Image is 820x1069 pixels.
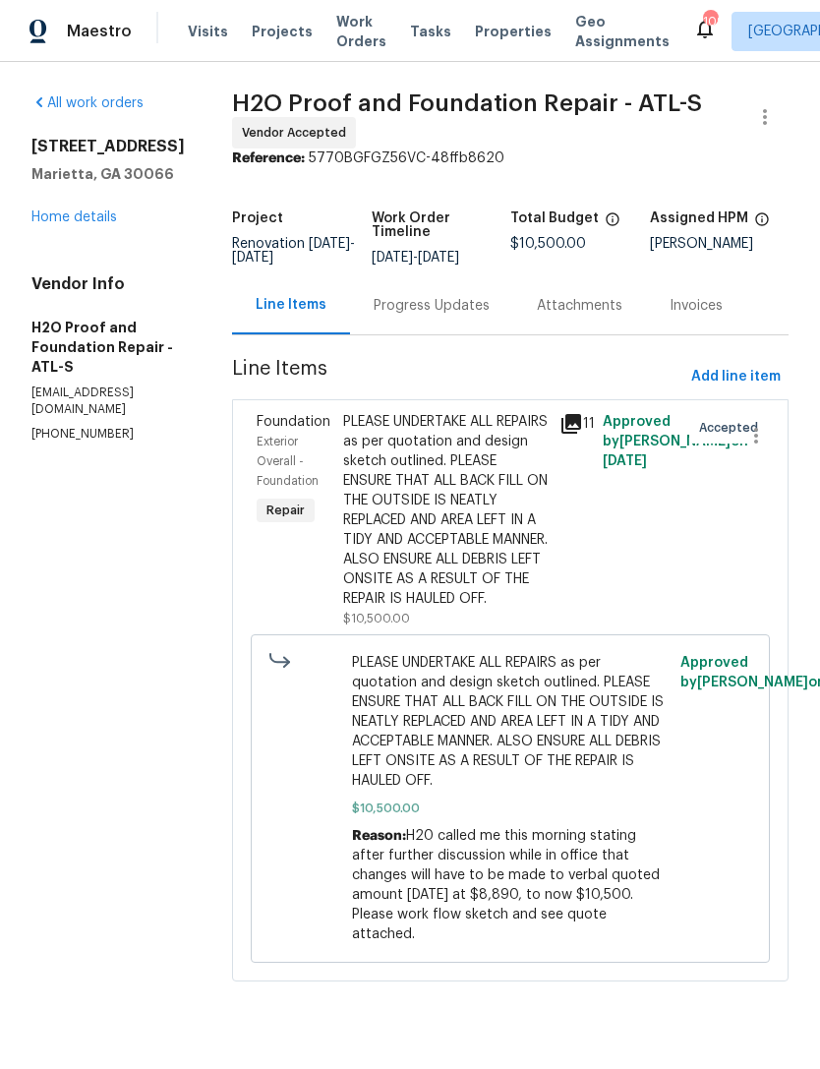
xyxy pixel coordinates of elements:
span: - [232,237,355,265]
span: $10,500.00 [510,237,586,251]
h5: H2O Proof and Foundation Repair - ATL-S [31,318,185,377]
h5: Project [232,211,283,225]
div: 11 [559,412,591,436]
span: Properties [475,22,552,41]
h5: Work Order Timeline [372,211,511,239]
div: PLEASE UNDERTAKE ALL REPAIRS as per quotation and design sketch outlined. PLEASE ENSURE THAT ALL ... [343,412,548,609]
p: [PHONE_NUMBER] [31,426,185,443]
a: All work orders [31,96,144,110]
span: [DATE] [309,237,350,251]
span: [DATE] [418,251,459,265]
span: Geo Assignments [575,12,670,51]
span: The hpm assigned to this work order. [754,211,770,237]
a: Home details [31,210,117,224]
div: Invoices [670,296,723,316]
span: [DATE] [603,454,647,468]
span: Accepted [699,418,766,438]
h5: Assigned HPM [650,211,748,225]
button: Add line item [683,359,789,395]
h4: Vendor Info [31,274,185,294]
span: Vendor Accepted [242,123,354,143]
span: H20 called me this morning stating after further discussion while in office that changes will hav... [352,829,660,941]
span: [DATE] [372,251,413,265]
span: Repair [259,501,313,520]
div: Line Items [256,295,326,315]
span: Line Items [232,359,683,395]
div: Progress Updates [374,296,490,316]
h2: [STREET_ADDRESS] [31,137,185,156]
b: Reference: [232,151,305,165]
p: [EMAIL_ADDRESS][DOMAIN_NAME] [31,385,185,418]
span: [DATE] [232,251,273,265]
span: Maestro [67,22,132,41]
span: Visits [188,22,228,41]
span: The total cost of line items that have been proposed by Opendoor. This sum includes line items th... [605,211,620,237]
span: Projects [252,22,313,41]
h5: Total Budget [510,211,599,225]
span: Approved by [PERSON_NAME] on [603,415,748,468]
span: $10,500.00 [343,613,410,624]
span: Renovation [232,237,355,265]
div: [PERSON_NAME] [650,237,790,251]
span: Reason: [352,829,406,843]
div: 5770BGFGZ56VC-48ffb8620 [232,148,789,168]
span: H2O Proof and Foundation Repair - ATL-S [232,91,702,115]
span: Add line item [691,365,781,389]
span: Exterior Overall - Foundation [257,436,319,487]
span: PLEASE UNDERTAKE ALL REPAIRS as per quotation and design sketch outlined. PLEASE ENSURE THAT ALL ... [352,653,670,791]
span: Foundation [257,415,330,429]
span: Tasks [410,25,451,38]
div: Attachments [537,296,622,316]
span: $10,500.00 [352,799,670,818]
h5: Marietta, GA 30066 [31,164,185,184]
span: - [372,251,459,265]
div: 109 [703,12,717,31]
span: Work Orders [336,12,386,51]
